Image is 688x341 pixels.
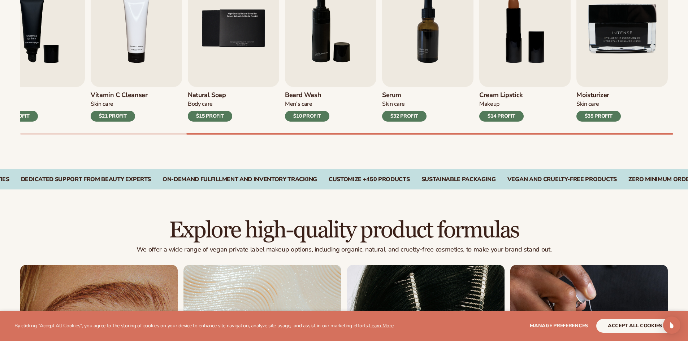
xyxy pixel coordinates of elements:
[285,91,329,99] h3: Beard Wash
[530,322,588,329] span: Manage preferences
[188,100,232,108] div: Body Care
[576,91,621,99] h3: Moisturizer
[507,176,617,183] div: VEGAN AND CRUELTY-FREE PRODUCTS
[382,111,427,122] div: $32 PROFIT
[382,91,427,99] h3: Serum
[530,319,588,333] button: Manage preferences
[596,319,674,333] button: accept all cookies
[14,323,394,329] p: By clicking "Accept All Cookies", you agree to the storing of cookies on your device to enhance s...
[91,100,148,108] div: Skin Care
[369,322,393,329] a: Learn More
[91,91,148,99] h3: Vitamin C Cleanser
[382,100,427,108] div: Skin Care
[188,111,232,122] div: $15 PROFIT
[20,246,668,254] p: We offer a wide range of vegan private label makeup options, including organic, natural, and crue...
[21,176,151,183] div: Dedicated Support From Beauty Experts
[163,176,317,183] div: On-Demand Fulfillment and Inventory Tracking
[479,100,524,108] div: Makeup
[663,316,680,334] div: Open Intercom Messenger
[285,100,329,108] div: Men’s Care
[20,218,668,242] h2: Explore high-quality product formulas
[576,100,621,108] div: Skin Care
[329,176,410,183] div: CUSTOMIZE +450 PRODUCTS
[285,111,329,122] div: $10 PROFIT
[91,111,135,122] div: $21 PROFIT
[576,111,621,122] div: $35 PROFIT
[479,111,524,122] div: $14 PROFIT
[188,91,232,99] h3: Natural Soap
[421,176,496,183] div: SUSTAINABLE PACKAGING
[479,91,524,99] h3: Cream Lipstick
